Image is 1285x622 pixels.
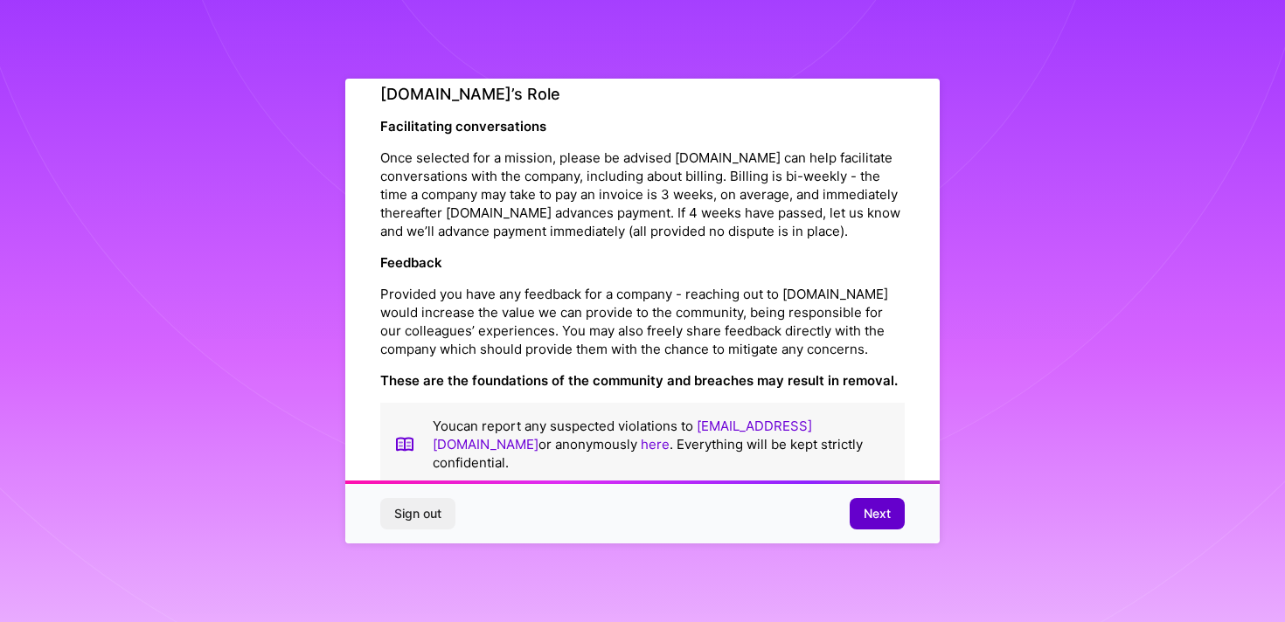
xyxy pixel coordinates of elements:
span: Sign out [394,505,441,522]
p: You can report any suspected violations to or anonymously . Everything will be kept strictly conf... [433,417,891,472]
strong: Feedback [380,254,442,271]
button: Next [850,498,905,529]
p: Once selected for a mission, please be advised [DOMAIN_NAME] can help facilitate conversations wi... [380,149,905,240]
p: Provided you have any feedback for a company - reaching out to [DOMAIN_NAME] would increase the v... [380,285,905,358]
h4: [DOMAIN_NAME]’s Role [380,85,905,104]
a: [EMAIL_ADDRESS][DOMAIN_NAME] [433,418,812,453]
a: here [641,436,670,453]
strong: Facilitating conversations [380,118,546,135]
button: Sign out [380,498,455,529]
strong: These are the foundations of the community and breaches may result in removal. [380,372,898,389]
span: Next [864,505,891,522]
img: book icon [394,417,415,472]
